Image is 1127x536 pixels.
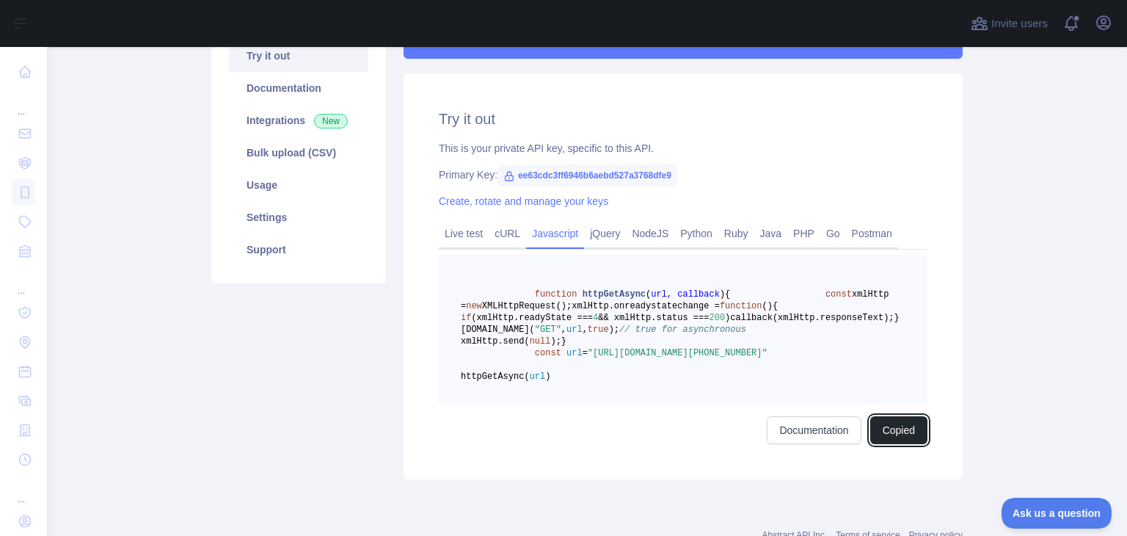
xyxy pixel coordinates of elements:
span: const [535,348,561,358]
span: , [583,325,588,335]
span: const [825,289,852,300]
div: ... [12,267,35,297]
span: true [588,325,609,335]
span: ee63cdc3ff6946b6aebd527a3768dfe9 [497,164,677,186]
span: ) [725,313,730,323]
span: ) [545,372,550,382]
span: ) [720,289,725,300]
div: Primary Key: [439,167,927,182]
span: New [314,114,348,128]
a: Java [754,222,788,245]
a: Python [674,222,718,245]
span: { [725,289,730,300]
span: ); [550,336,561,347]
span: xmlHttp.onreadystatechange = [572,301,720,311]
span: new [466,301,482,311]
a: jQuery [584,222,626,245]
div: ... [12,476,35,505]
a: Support [229,233,368,266]
a: Javascript [526,222,584,245]
span: } [561,336,566,347]
iframe: Toggle Customer Support [1002,498,1112,529]
a: NodeJS [626,222,674,245]
span: ) [767,301,773,311]
a: Settings [229,201,368,233]
button: Copied [870,416,927,444]
a: Live test [439,222,489,245]
span: url [566,325,583,335]
h2: Try it out [439,109,927,129]
span: callback(xmlHttp.responseText); [730,313,894,323]
a: Postman [846,222,898,245]
span: if [461,313,471,323]
a: Try it out [229,40,368,72]
span: ( [646,289,651,300]
span: // true for asynchronous [619,325,746,335]
span: XMLHttpRequest(); [482,301,572,311]
span: { [773,301,778,311]
span: httpGetAsync( [461,372,530,382]
span: function [535,289,577,300]
span: function [720,301,762,311]
span: Invite users [991,15,1048,32]
button: Invite users [968,12,1051,35]
span: null [530,336,551,347]
a: Go [820,222,846,245]
a: Documentation [767,416,861,444]
a: cURL [489,222,526,245]
span: xmlHttp.send( [461,336,530,347]
span: ); [609,325,619,335]
span: } [894,313,900,323]
span: url [530,372,546,382]
span: url, callback [651,289,720,300]
span: "GET" [535,325,561,335]
div: This is your private API key, specific to this API. [439,141,927,156]
span: 4 [593,313,598,323]
span: = [583,348,588,358]
span: (xmlHttp.readyState === [471,313,593,323]
a: Create, rotate and manage your keys [439,195,608,207]
span: [DOMAIN_NAME]( [461,325,535,335]
span: httpGetAsync [583,289,646,300]
span: url [566,348,583,358]
span: && xmlHttp.status === [598,313,709,323]
span: ( [762,301,767,311]
div: ... [12,88,35,117]
a: Ruby [718,222,754,245]
a: PHP [787,222,820,245]
a: Integrations New [229,104,368,137]
a: Bulk upload (CSV) [229,137,368,169]
span: , [561,325,566,335]
a: Documentation [229,72,368,104]
a: Usage [229,169,368,201]
span: 200 [709,313,725,323]
span: "[URL][DOMAIN_NAME][PHONE_NUMBER]" [588,348,767,358]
